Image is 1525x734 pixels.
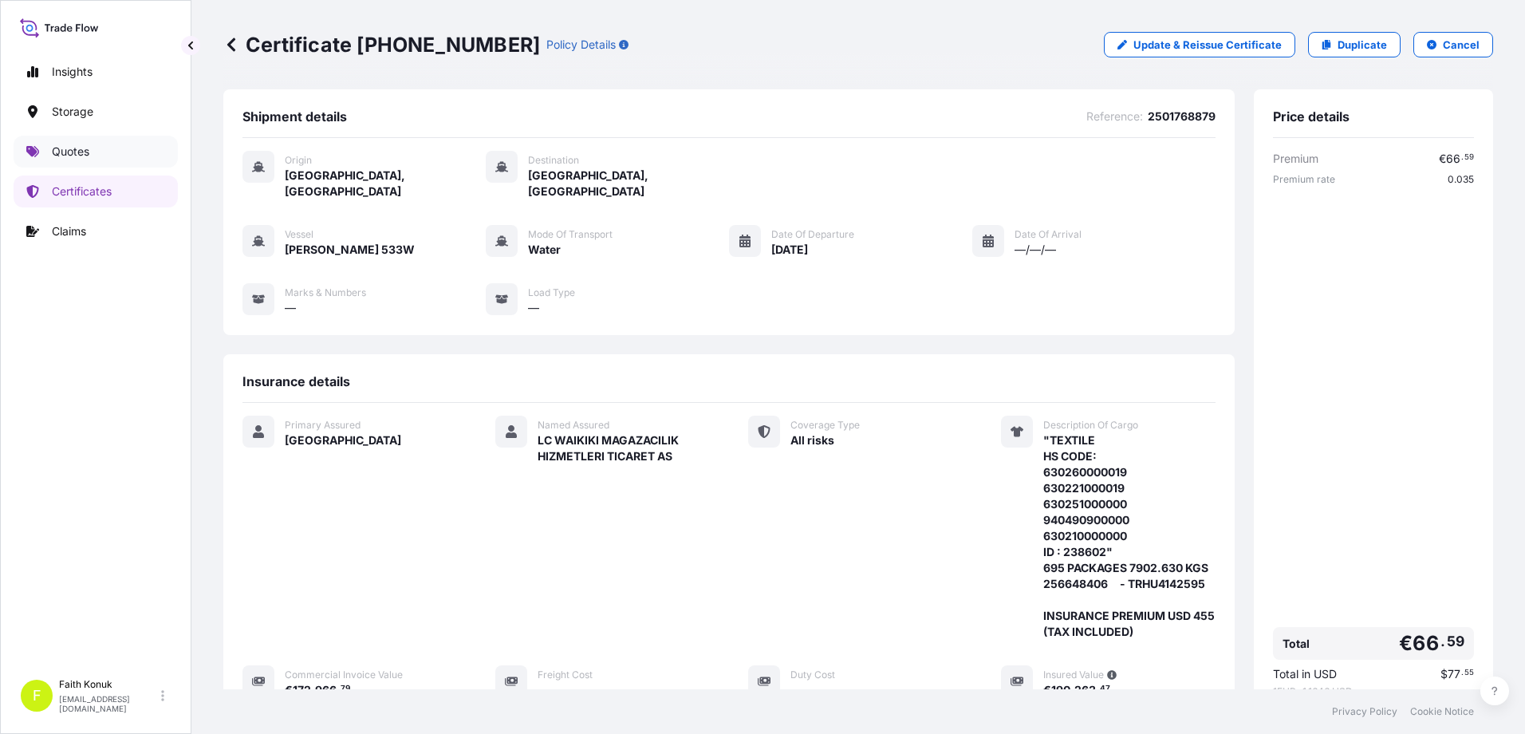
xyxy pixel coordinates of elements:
[538,669,593,681] span: Freight Cost
[771,242,808,258] span: [DATE]
[1015,242,1056,258] span: —/—/—
[790,419,860,432] span: Coverage Type
[1273,109,1350,124] span: Price details
[52,104,93,120] p: Storage
[1440,669,1448,680] span: $
[1148,109,1216,124] span: 2501768879
[285,228,313,241] span: Vessel
[1446,153,1460,164] span: 66
[1104,32,1295,57] a: Update & Reissue Certificate
[285,286,366,299] span: Marks & Numbers
[285,685,293,696] span: €
[315,685,337,696] span: 966
[52,223,86,239] p: Claims
[293,685,311,696] span: 172
[223,32,540,57] p: Certificate [PHONE_NUMBER]
[285,168,486,199] span: [GEOGRAPHIC_DATA], [GEOGRAPHIC_DATA]
[1100,686,1110,692] span: 47
[1413,633,1438,653] span: 66
[1051,685,1070,696] span: 190
[242,109,347,124] span: Shipment details
[285,242,415,258] span: [PERSON_NAME] 533W
[538,682,549,698] span: —
[285,300,296,316] span: —
[1074,685,1096,696] span: 263
[285,432,401,448] span: [GEOGRAPHIC_DATA]
[1443,37,1480,53] p: Cancel
[1461,155,1464,160] span: .
[1440,637,1445,646] span: .
[242,373,350,389] span: Insurance details
[538,419,609,432] span: Named Assured
[52,144,89,160] p: Quotes
[528,228,613,241] span: Mode of Transport
[1461,670,1464,676] span: .
[1097,686,1099,692] span: .
[14,96,178,128] a: Storage
[285,154,312,167] span: Origin
[1338,37,1387,53] p: Duplicate
[790,669,835,681] span: Duty Cost
[1464,155,1474,160] span: 59
[1043,419,1138,432] span: Description Of Cargo
[285,669,403,681] span: Commercial Invoice Value
[1448,669,1460,680] span: 77
[59,678,158,691] p: Faith Konuk
[1273,666,1337,682] span: Total in USD
[1413,32,1493,57] button: Cancel
[528,168,729,199] span: [GEOGRAPHIC_DATA], [GEOGRAPHIC_DATA]
[14,56,178,88] a: Insights
[14,136,178,168] a: Quotes
[528,300,539,316] span: —
[341,686,350,692] span: 79
[528,242,561,258] span: Water
[1308,32,1401,57] a: Duplicate
[1447,637,1464,646] span: 59
[1273,151,1318,167] span: Premium
[52,183,112,199] p: Certificates
[546,37,616,53] p: Policy Details
[285,419,361,432] span: Primary Assured
[1273,685,1474,698] span: 1 EUR = 1.1646 USD
[1410,705,1474,718] a: Cookie Notice
[14,215,178,247] a: Claims
[1399,633,1413,653] span: €
[1070,685,1074,696] span: ,
[1133,37,1282,53] p: Update & Reissue Certificate
[1332,705,1397,718] a: Privacy Policy
[1273,173,1335,186] span: Premium rate
[1043,669,1104,681] span: Insured Value
[538,432,710,464] span: LC WAIKIKI MAGAZACILIK HIZMETLERI TICARET AS
[790,432,834,448] span: All risks
[1015,228,1082,241] span: Date of Arrival
[52,64,93,80] p: Insights
[528,286,575,299] span: Load Type
[33,688,41,704] span: F
[528,154,579,167] span: Destination
[771,228,854,241] span: Date of Departure
[59,694,158,713] p: [EMAIL_ADDRESS][DOMAIN_NAME]
[1448,173,1474,186] span: 0.035
[1043,432,1216,640] span: "TEXTILE HS CODE: 630260000019 630221000019 630251000000 940490900000 630210000000 ID : 238602" 6...
[337,686,340,692] span: .
[1086,109,1143,124] span: Reference :
[1043,685,1051,696] span: €
[1464,670,1474,676] span: 55
[14,176,178,207] a: Certificates
[311,685,315,696] span: ,
[1283,636,1310,652] span: Total
[1439,153,1446,164] span: €
[790,682,802,698] span: —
